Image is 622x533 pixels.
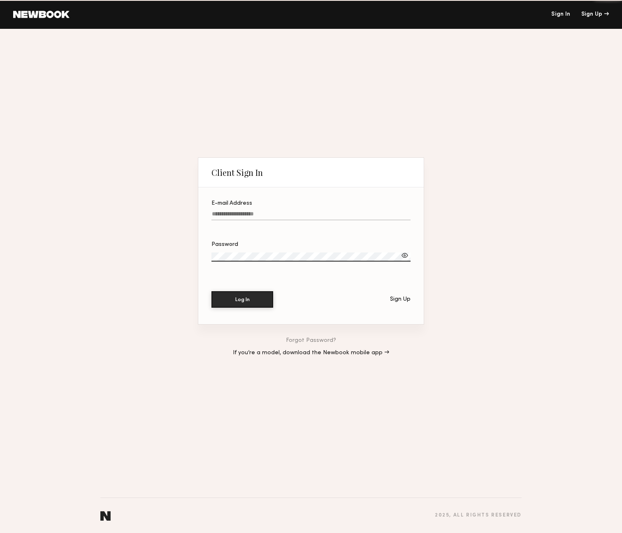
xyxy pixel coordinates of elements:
[211,252,411,262] input: Password
[581,12,609,17] div: Sign Up
[435,513,522,518] div: 2025 , all rights reserved
[211,291,273,308] button: Log In
[211,201,411,206] div: E-mail Address
[211,211,411,220] input: E-mail Address
[211,168,263,178] div: Client Sign In
[390,297,411,302] div: Sign Up
[233,350,389,356] a: If you’re a model, download the Newbook mobile app →
[286,338,336,344] a: Forgot Password?
[551,12,570,17] a: Sign In
[211,242,411,248] div: Password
